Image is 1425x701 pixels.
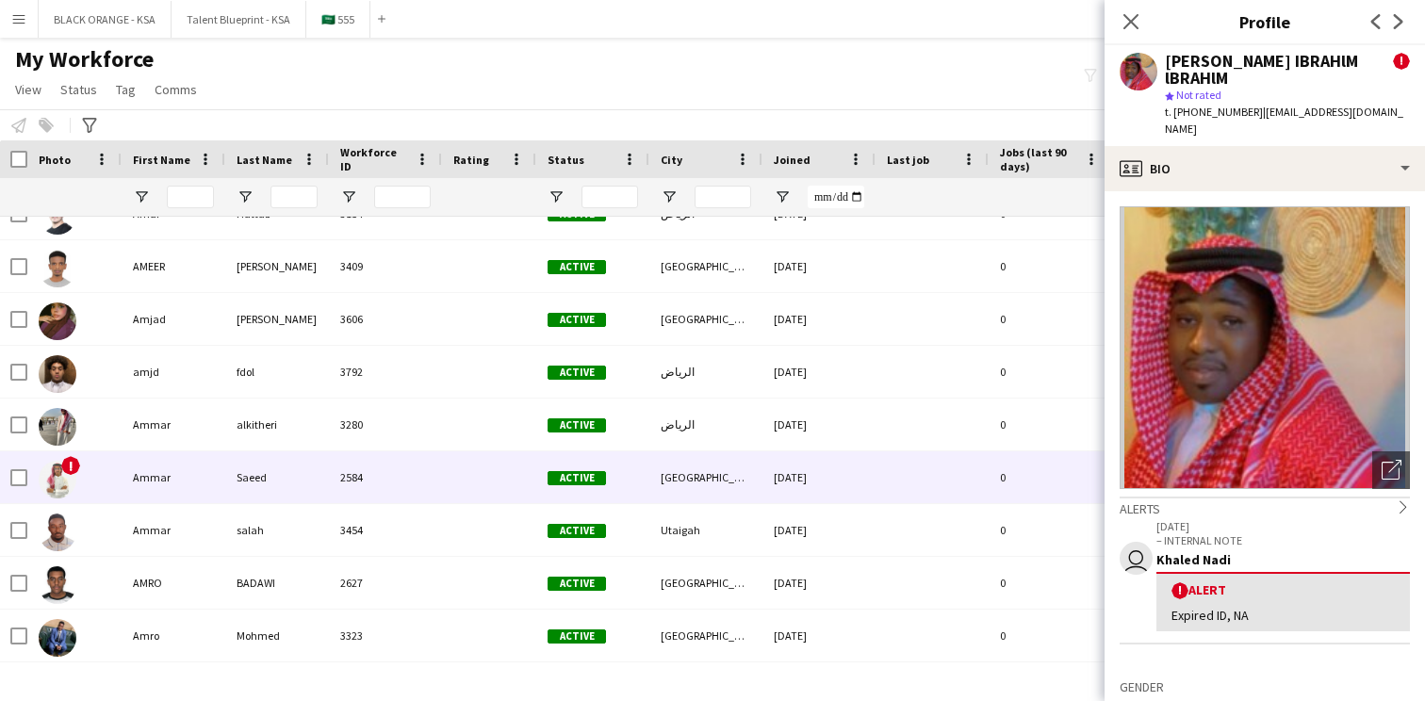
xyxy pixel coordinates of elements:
span: Photo [39,153,71,167]
h3: Profile [1105,9,1425,34]
button: 🇸🇦 555 [306,1,370,38]
div: 0 [989,293,1111,345]
div: [GEOGRAPHIC_DATA] [649,557,762,609]
div: AMEER [122,240,225,292]
img: Crew avatar or photo [1120,206,1410,489]
span: ! [61,456,80,475]
div: [DATE] [762,293,876,345]
img: Amjad Ali [39,302,76,340]
img: Ammar alkitheri [39,408,76,446]
span: First Name [133,153,190,167]
img: Amro Mohmed [39,619,76,657]
span: Comms [155,81,197,98]
div: Ammar [122,504,225,556]
span: ! [1393,53,1410,70]
span: Jobs (last 90 days) [1000,145,1077,173]
h3: Gender [1120,678,1410,695]
img: AMEER ALMUBARAK [39,250,76,287]
button: Open Filter Menu [237,188,254,205]
div: fdol [225,346,329,398]
div: 0 [989,399,1111,450]
span: Joined [774,153,811,167]
button: Open Filter Menu [774,188,791,205]
div: Saeed [225,451,329,503]
a: Status [53,77,105,102]
div: [GEOGRAPHIC_DATA] [649,240,762,292]
div: [PERSON_NAME] [225,293,329,345]
span: Status [60,81,97,98]
span: Workforce ID [340,145,408,173]
span: Active [548,366,606,380]
div: 3454 [329,504,442,556]
div: Amjad [122,293,225,345]
div: [GEOGRAPHIC_DATA] [649,293,762,345]
div: Utaigah [649,504,762,556]
div: Alerts [1120,497,1410,517]
div: 0 [989,346,1111,398]
div: Alert [1171,581,1395,599]
span: Active [548,260,606,274]
div: 3280 [329,399,442,450]
span: t. [PHONE_NUMBER] [1165,105,1263,119]
div: 0 [989,240,1111,292]
span: Tag [116,81,136,98]
div: 2627 [329,557,442,609]
div: alkitheri [225,399,329,450]
p: – INTERNAL NOTE [1156,533,1410,547]
div: 2584 [329,451,442,503]
div: 0 [989,451,1111,503]
app-action-btn: Advanced filters [78,114,101,137]
input: Joined Filter Input [808,186,864,208]
img: Ammar salah [39,514,76,551]
div: [DATE] [762,504,876,556]
div: [DATE] [762,240,876,292]
button: Open Filter Menu [661,188,678,205]
div: Amro [122,610,225,661]
span: Active [548,577,606,591]
div: Ammar [122,399,225,450]
div: [DATE] [762,346,876,398]
div: Mohmed [225,610,329,661]
span: My Workforce [15,45,154,73]
button: Open Filter Menu [133,188,150,205]
div: Expired ID, NA [1171,607,1395,624]
div: 3323 [329,610,442,661]
div: [GEOGRAPHIC_DATA] [649,610,762,661]
div: amjd [122,346,225,398]
input: Status Filter Input [581,186,638,208]
span: Status [548,153,584,167]
div: Ammar [122,451,225,503]
div: Khaled Nadi [1156,551,1410,568]
a: Tag [108,77,143,102]
div: [DATE] [762,610,876,661]
div: [PERSON_NAME] [225,240,329,292]
div: [PERSON_NAME] IBRAHlM lBRAHlM [1165,53,1393,87]
div: [DATE] [762,399,876,450]
span: Active [548,524,606,538]
input: Last Name Filter Input [270,186,318,208]
a: Comms [147,77,205,102]
div: [DATE] [762,451,876,503]
div: Bio [1105,146,1425,191]
span: Active [548,471,606,485]
span: View [15,81,41,98]
span: Active [548,629,606,644]
div: 3792 [329,346,442,398]
div: BADAWI [225,557,329,609]
img: Amar Hattab [39,197,76,235]
p: [DATE] [1156,519,1410,533]
span: Active [548,313,606,327]
div: Open photos pop-in [1372,451,1410,489]
input: Workforce ID Filter Input [374,186,431,208]
div: 0 [989,557,1111,609]
a: View [8,77,49,102]
div: 3606 [329,293,442,345]
span: Rating [453,153,489,167]
span: | [EMAIL_ADDRESS][DOMAIN_NAME] [1165,105,1403,136]
span: City [661,153,682,167]
span: Last Name [237,153,292,167]
button: BLACK ORANGE - KSA [39,1,172,38]
div: [DATE] [762,557,876,609]
span: Not rated [1176,88,1221,102]
input: First Name Filter Input [167,186,214,208]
